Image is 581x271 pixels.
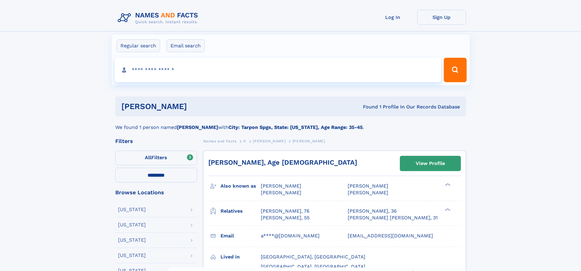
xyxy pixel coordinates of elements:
[261,214,310,221] a: [PERSON_NAME], 55
[444,58,466,82] button: Search Button
[118,238,146,243] div: [US_STATE]
[221,252,261,262] h3: Lived in
[177,124,218,130] b: [PERSON_NAME]
[416,156,445,170] div: View Profile
[261,208,310,214] a: [PERSON_NAME], 76
[115,10,203,26] img: Logo Names and Facts
[400,156,461,171] a: View Profile
[261,190,301,196] span: [PERSON_NAME]
[443,207,451,211] div: ❯
[121,103,275,110] h1: [PERSON_NAME]
[243,139,246,143] span: K
[115,116,466,131] div: We found 1 person named with .
[228,124,363,130] b: City: Tarpon Spgs, State: [US_STATE], Age Range: 35-45
[115,190,197,195] div: Browse Locations
[443,183,451,187] div: ❯
[118,207,146,212] div: [US_STATE]
[208,159,357,166] a: [PERSON_NAME], Age [DEMOGRAPHIC_DATA]
[261,254,365,260] span: [GEOGRAPHIC_DATA], [GEOGRAPHIC_DATA]
[221,206,261,216] h3: Relatives
[221,181,261,191] h3: Also known as
[115,138,197,144] div: Filters
[261,264,365,269] span: [GEOGRAPHIC_DATA], [GEOGRAPHIC_DATA]
[253,137,285,145] a: [PERSON_NAME]
[115,151,197,165] label: Filters
[348,233,433,239] span: [EMAIL_ADDRESS][DOMAIN_NAME]
[118,222,146,227] div: [US_STATE]
[417,10,466,25] a: Sign Up
[117,39,160,52] label: Regular search
[348,183,388,189] span: [PERSON_NAME]
[348,208,397,214] a: [PERSON_NAME], 36
[348,190,388,196] span: [PERSON_NAME]
[115,58,441,82] input: search input
[167,39,205,52] label: Email search
[368,10,417,25] a: Log In
[145,155,151,160] span: All
[118,253,146,258] div: [US_STATE]
[348,214,438,221] a: [PERSON_NAME] [PERSON_NAME], 31
[275,104,460,110] div: Found 1 Profile In Our Records Database
[243,137,246,145] a: K
[292,139,325,143] span: [PERSON_NAME]
[253,139,285,143] span: [PERSON_NAME]
[203,137,237,145] a: Names and Facts
[261,183,301,189] span: [PERSON_NAME]
[221,231,261,241] h3: Email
